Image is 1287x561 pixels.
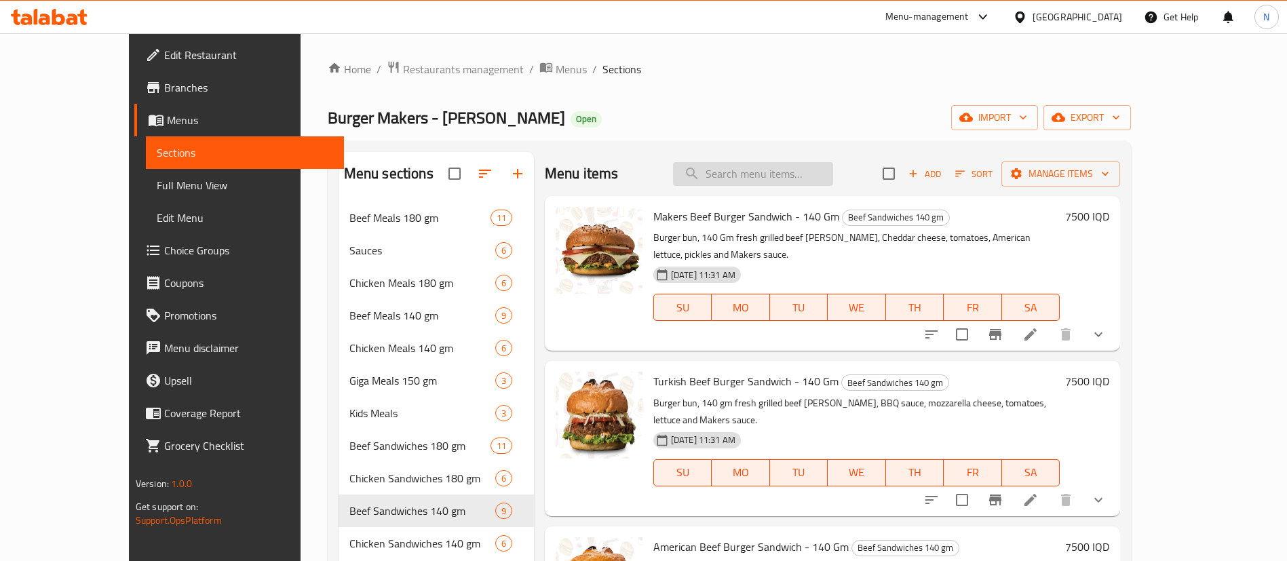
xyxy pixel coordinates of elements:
button: Add section [501,157,534,190]
button: Branch-specific-item [979,484,1012,516]
div: items [491,210,512,226]
div: Kids Meals3 [339,397,534,429]
span: Select all sections [440,159,469,188]
div: [GEOGRAPHIC_DATA] [1033,9,1122,24]
a: Edit menu item [1022,326,1039,343]
span: Turkish Beef Burger Sandwich - 140 Gm [653,371,839,391]
span: Coupons [164,275,333,291]
span: Coverage Report [164,405,333,421]
li: / [592,61,597,77]
p: Burger bun, 140 Gm fresh grilled beef [PERSON_NAME], Cheddar cheese, tomatoes, American lettuce, ... [653,229,1060,263]
span: Burger Makers - [PERSON_NAME] [328,102,565,133]
span: 3 [496,374,512,387]
span: Sort sections [469,157,501,190]
span: TU [775,298,822,317]
button: delete [1050,484,1082,516]
div: Beef Sandwiches 140 gm [851,540,959,556]
span: SA [1007,463,1054,482]
button: Manage items [1001,161,1120,187]
a: Upsell [134,364,344,397]
div: items [495,405,512,421]
button: import [951,105,1038,130]
a: Grocery Checklist [134,429,344,462]
span: export [1054,109,1120,126]
span: Select section [875,159,903,188]
div: Giga Meals 150 gm3 [339,364,534,397]
a: Choice Groups [134,234,344,267]
button: MO [712,294,769,321]
span: Select to update [948,486,976,514]
span: Edit Menu [157,210,333,226]
span: Sauces [349,242,495,258]
span: 9 [496,309,512,322]
span: 6 [496,537,512,550]
li: / [529,61,534,77]
span: Beef Meals 140 gm [349,307,495,324]
div: Open [571,111,602,128]
a: Full Menu View [146,169,344,201]
button: SA [1002,459,1060,486]
button: Add [903,163,946,185]
button: show more [1082,318,1115,351]
a: Sections [146,136,344,169]
div: items [495,503,512,519]
div: Chicken Meals 140 gm [349,340,495,356]
a: Menus [134,104,344,136]
span: [DATE] 11:31 AM [666,269,741,282]
a: Promotions [134,299,344,332]
div: items [495,307,512,324]
h6: 7500 IQD [1065,372,1109,391]
span: American Beef Burger Sandwich - 140 Gm [653,537,849,557]
button: TU [770,294,828,321]
div: items [495,275,512,291]
span: N [1263,9,1269,24]
span: Upsell [164,372,333,389]
div: Beef Sandwiches 180 gm11 [339,429,534,462]
span: Kids Meals [349,405,495,421]
img: Makers Beef Burger Sandwich - 140 Gm [556,207,642,294]
span: Edit Restaurant [164,47,333,63]
div: Beef Sandwiches 140 gm [841,374,949,391]
span: Sections [602,61,641,77]
button: SU [653,459,712,486]
button: sort-choices [915,318,948,351]
span: 6 [496,244,512,257]
div: Chicken Sandwiches 140 gm [349,535,495,552]
span: Grocery Checklist [164,438,333,454]
h6: 7500 IQD [1065,207,1109,226]
span: Select to update [948,320,976,349]
button: FR [944,294,1001,321]
nav: breadcrumb [328,60,1131,78]
img: Turkish Beef Burger Sandwich - 140 Gm [556,372,642,459]
div: Chicken Meals 140 gm6 [339,332,534,364]
button: TH [886,294,944,321]
span: [DATE] 11:31 AM [666,433,741,446]
button: Sort [952,163,996,185]
div: items [495,242,512,258]
a: Branches [134,71,344,104]
span: Version: [136,475,169,492]
div: items [495,470,512,486]
a: Menus [539,60,587,78]
span: MO [717,298,764,317]
span: Beef Meals 180 gm [349,210,491,226]
span: SU [659,298,706,317]
div: Beef Sandwiches 140 gm9 [339,495,534,527]
div: Chicken Sandwiches 180 gm [349,470,495,486]
span: FR [949,463,996,482]
span: Beef Sandwiches 180 gm [349,438,491,454]
span: WE [833,298,880,317]
a: Menu disclaimer [134,332,344,364]
span: MO [717,463,764,482]
span: Add item [903,163,946,185]
p: Burger bun, 140 gm fresh grilled beef [PERSON_NAME], BBQ sauce, mozzarella cheese, tomatoes, lett... [653,395,1060,429]
input: search [673,162,833,186]
h2: Menu sections [344,163,434,184]
span: Choice Groups [164,242,333,258]
button: WE [828,459,885,486]
span: Menu disclaimer [164,340,333,356]
div: items [495,372,512,389]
